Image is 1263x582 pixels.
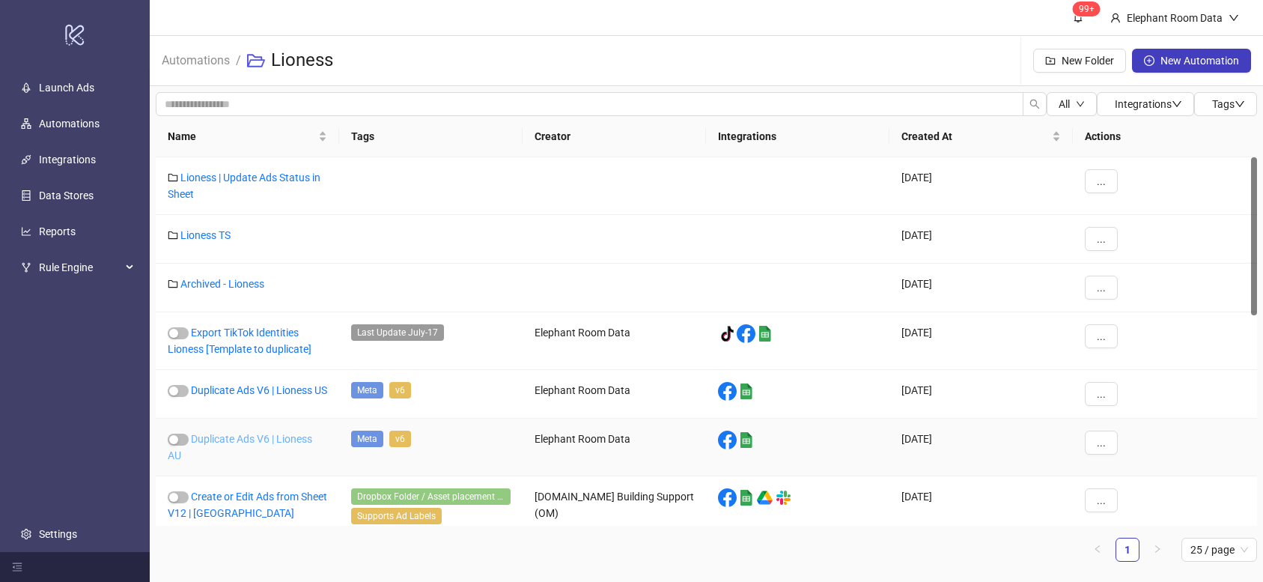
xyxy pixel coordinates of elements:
div: Elephant Room Data [523,312,706,370]
span: Rule Engine [39,252,121,282]
a: Duplicate Ads V6 | Lioness AU [168,433,312,461]
th: Actions [1073,116,1257,157]
span: New Automation [1160,55,1239,67]
span: search [1029,99,1040,109]
button: ... [1085,324,1118,348]
span: down [1076,100,1085,109]
span: Integrations [1115,98,1182,110]
button: ... [1085,276,1118,300]
div: [DATE] [889,215,1073,264]
div: [DATE] [889,370,1073,419]
span: down [1235,99,1245,109]
span: ... [1097,233,1106,245]
span: menu-fold [12,562,22,572]
div: [DATE] [889,419,1073,476]
span: New Folder [1062,55,1114,67]
span: Supports Ad Labels [351,508,442,524]
span: Meta [351,431,383,447]
span: folder [168,172,178,183]
span: down [1229,13,1239,23]
span: user [1110,13,1121,23]
li: Previous Page [1086,538,1110,562]
div: Page Size [1181,538,1257,562]
button: New Folder [1033,49,1126,73]
button: right [1145,538,1169,562]
span: ... [1097,494,1106,506]
span: ... [1097,175,1106,187]
span: Dropbox Folder / Asset placement detection [351,488,511,505]
button: Integrationsdown [1097,92,1194,116]
span: All [1059,98,1070,110]
span: ... [1097,388,1106,400]
span: right [1153,545,1162,554]
div: Elephant Room Data [523,419,706,476]
div: Elephant Room Data [1121,10,1229,26]
button: ... [1085,169,1118,193]
button: ... [1085,431,1118,455]
a: Automations [159,51,233,67]
button: ... [1085,382,1118,406]
a: Create or Edit Ads from Sheet V12 | [GEOGRAPHIC_DATA] [168,491,327,519]
a: Reports [39,225,76,237]
li: 1 [1116,538,1139,562]
div: [DATE] [889,312,1073,370]
span: folder-open [247,52,265,70]
th: Name [156,116,339,157]
li: / [236,37,241,85]
span: fork [21,262,31,273]
h3: Lioness [271,49,333,73]
a: Lioness | Update Ads Status in Sheet [168,172,320,200]
span: ... [1097,330,1106,342]
li: Next Page [1145,538,1169,562]
span: ... [1097,437,1106,449]
span: ... [1097,282,1106,294]
a: Data Stores [39,190,94,201]
span: Name [168,128,315,145]
a: Integrations [39,154,96,166]
th: Creator [523,116,706,157]
span: plus-circle [1144,55,1154,66]
span: down [1172,99,1182,109]
sup: 1533 [1073,1,1101,16]
button: Tagsdown [1194,92,1257,116]
a: Export TikTok Identities Lioness [Template to duplicate] [168,327,311,355]
button: Alldown [1047,92,1097,116]
button: left [1086,538,1110,562]
div: [DATE] [889,264,1073,312]
span: v6 [389,382,411,398]
button: New Automation [1132,49,1251,73]
a: 1 [1116,539,1139,561]
a: Archived - Lioness [180,278,264,290]
span: left [1093,545,1102,554]
span: folder-add [1045,55,1056,66]
span: Last Update July-17 [351,324,444,341]
a: Launch Ads [39,82,94,94]
div: [DATE] [889,157,1073,215]
button: ... [1085,227,1118,251]
span: 25 / page [1190,539,1248,561]
th: Integrations [706,116,889,157]
a: Lioness TS [180,229,231,241]
span: Created At [901,128,1049,145]
a: Settings [39,528,77,540]
a: Automations [39,118,100,130]
span: Tags [1212,98,1245,110]
button: ... [1085,488,1118,512]
a: Duplicate Ads V6 | Lioness US [191,384,327,396]
span: folder [168,230,178,240]
th: Created At [889,116,1073,157]
span: Meta [351,382,383,398]
div: Elephant Room Data [523,370,706,419]
th: Tags [339,116,523,157]
span: bell [1073,12,1083,22]
span: v6 [389,431,411,447]
span: folder [168,279,178,289]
